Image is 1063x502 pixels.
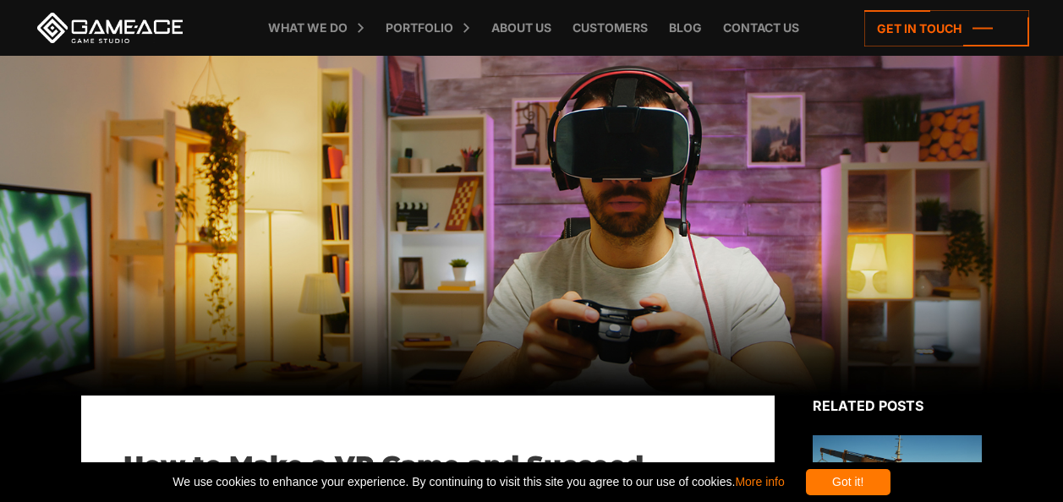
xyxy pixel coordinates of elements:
[806,469,890,495] div: Got it!
[123,450,732,481] h1: How to Make a VR Game and Succeed
[735,475,784,488] a: More info
[813,396,982,416] div: Related posts
[173,469,784,495] span: We use cookies to enhance your experience. By continuing to visit this site you agree to our use ...
[864,10,1029,46] a: Get in touch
